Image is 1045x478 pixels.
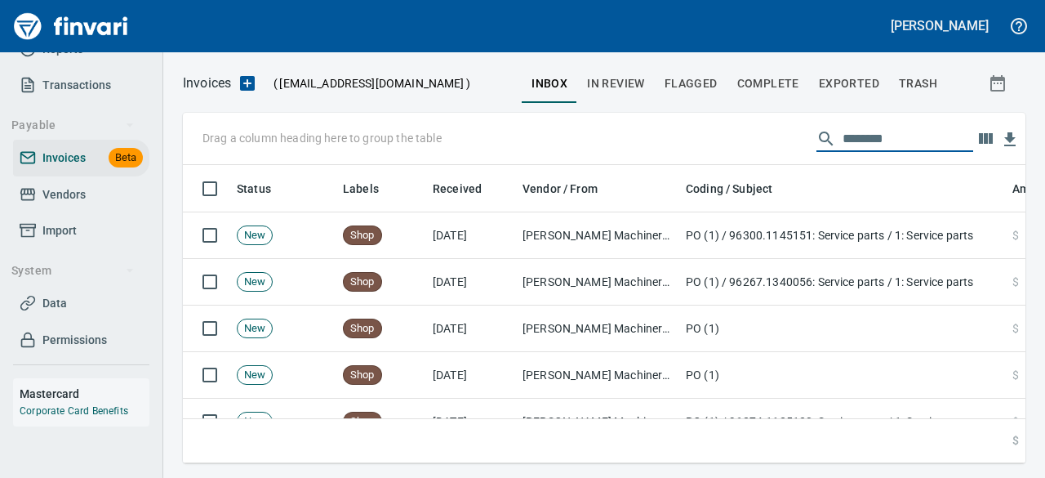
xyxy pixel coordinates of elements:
[679,352,1006,399] td: PO (1)
[516,399,679,445] td: [PERSON_NAME] Machinery Co (1-10794)
[238,321,272,337] span: New
[686,179,794,199] span: Coding / Subject
[679,259,1006,306] td: PO (1) / 96267.1340056: Service parts / 1: Service parts
[20,405,128,417] a: Corporate Card Benefits
[42,185,86,205] span: Vendors
[238,228,272,243] span: New
[426,352,516,399] td: [DATE]
[426,399,516,445] td: [DATE]
[1012,413,1019,430] span: $
[522,179,619,199] span: Vendor / From
[42,293,67,314] span: Data
[264,75,470,92] p: ( )
[522,179,598,199] span: Vendor / From
[426,306,516,352] td: [DATE]
[1012,320,1019,337] span: $
[11,115,135,136] span: Payable
[679,399,1006,445] td: PO (1) / 96274.1125120: Service parts / 1: Service parts
[587,74,645,94] span: In Review
[973,127,998,151] button: Choose columns to display
[13,285,149,322] a: Data
[183,74,231,93] p: Invoices
[5,110,141,141] button: Payable
[679,306,1006,352] td: PO (1)
[238,368,272,383] span: New
[10,7,132,46] img: Finvari
[679,212,1006,259] td: PO (1) / 96300.1145151: Service parts / 1: Service parts
[1012,432,1019,449] span: $
[516,259,679,306] td: [PERSON_NAME] Machinery Co (1-10794)
[516,352,679,399] td: [PERSON_NAME] Machinery Co (1-10794)
[887,13,993,38] button: [PERSON_NAME]
[819,74,879,94] span: Exported
[516,306,679,352] td: [PERSON_NAME] Machinery Co (1-10794)
[343,179,400,199] span: Labels
[531,74,567,94] span: inbox
[183,74,231,93] nav: breadcrumb
[202,130,442,146] p: Drag a column heading here to group the table
[42,148,86,168] span: Invoices
[42,221,77,241] span: Import
[737,74,799,94] span: Complete
[13,322,149,359] a: Permissions
[13,212,149,249] a: Import
[891,17,989,34] h5: [PERSON_NAME]
[109,149,143,168] span: Beta
[237,179,271,199] span: Status
[1012,274,1019,290] span: $
[344,414,381,430] span: Shop
[1012,227,1019,243] span: $
[238,414,272,430] span: New
[5,256,141,286] button: System
[278,75,465,92] span: [EMAIL_ADDRESS][DOMAIN_NAME]
[998,127,1022,152] button: Download Table
[231,74,264,93] button: Upload an Invoice
[237,179,292,199] span: Status
[344,275,381,290] span: Shop
[973,69,1025,98] button: Show invoices within a particular date range
[13,67,149,104] a: Transactions
[344,228,381,243] span: Shop
[344,321,381,337] span: Shop
[42,75,111,96] span: Transactions
[899,74,937,94] span: trash
[343,179,379,199] span: Labels
[686,179,772,199] span: Coding / Subject
[516,212,679,259] td: [PERSON_NAME] Machinery Co (1-10794)
[426,212,516,259] td: [DATE]
[433,179,503,199] span: Received
[42,330,107,351] span: Permissions
[665,74,718,94] span: Flagged
[20,385,149,403] h6: Mastercard
[13,176,149,213] a: Vendors
[426,259,516,306] td: [DATE]
[1012,367,1019,383] span: $
[238,275,272,290] span: New
[11,261,135,281] span: System
[433,179,482,199] span: Received
[13,140,149,176] a: InvoicesBeta
[344,368,381,383] span: Shop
